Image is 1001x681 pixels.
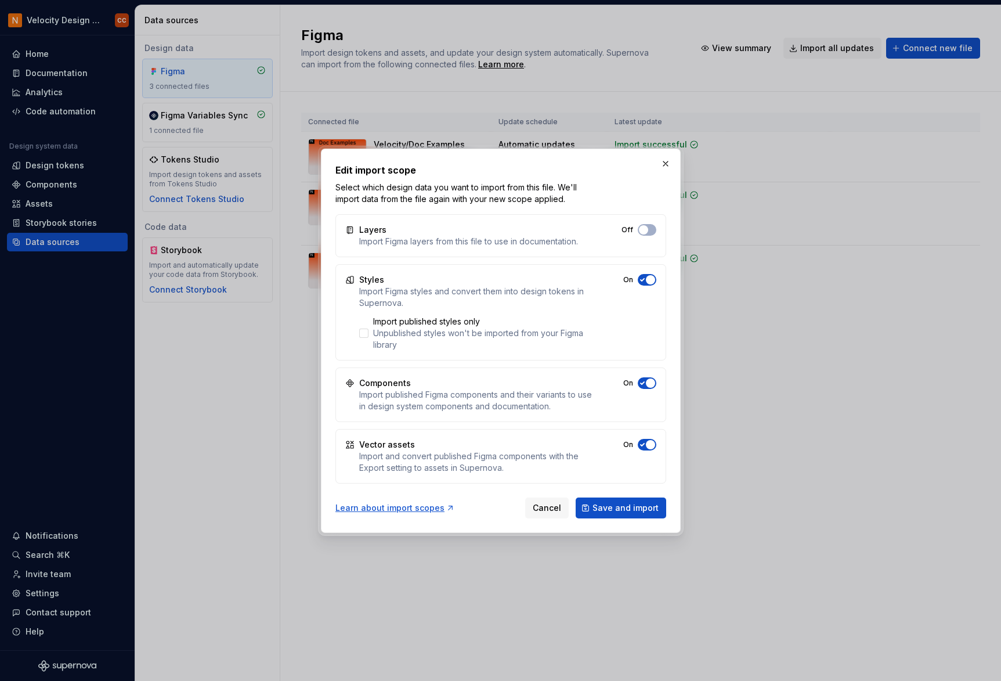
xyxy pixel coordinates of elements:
[623,275,633,284] label: On
[359,439,415,451] div: Vector assets
[359,377,411,389] div: Components
[359,274,384,286] div: Styles
[621,225,633,235] label: Off
[373,316,593,327] div: Import published styles only
[335,182,588,205] p: Select which design data you want to import from this file. We'll import data from the file again...
[335,163,666,177] h2: Edit import scope
[359,451,593,474] div: Import and convert published Figma components with the Export setting to assets in Supernova.
[335,502,455,514] a: Learn about import scopes
[623,379,633,388] label: On
[533,502,561,514] span: Cancel
[576,498,666,518] button: Save and import
[359,389,593,412] div: Import published Figma components and their variants to use in design system components and docum...
[359,286,593,309] div: Import Figma styles and convert them into design tokens in Supernova.
[359,224,386,236] div: Layers
[525,498,569,518] button: Cancel
[359,236,578,247] div: Import Figma layers from this file to use in documentation.
[373,327,593,351] div: Unpublished styles won't be imported from your Figma library
[623,440,633,449] label: On
[592,502,659,514] span: Save and import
